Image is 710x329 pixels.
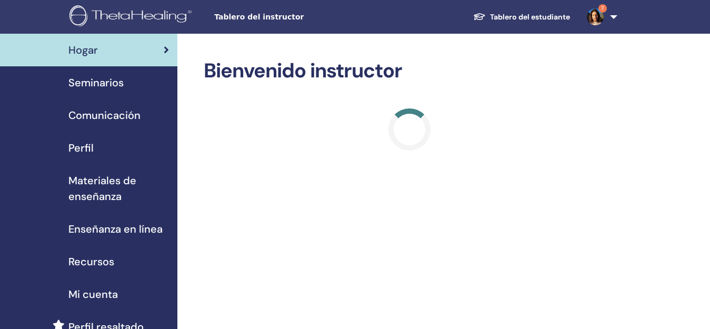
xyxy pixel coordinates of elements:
[68,140,94,156] span: Perfil
[68,173,169,204] span: Materiales de enseñanza
[68,107,141,123] span: Comunicación
[68,286,118,302] span: Mi cuenta
[465,7,578,27] a: Tablero del estudiante
[68,254,114,270] span: Recursos
[214,12,372,23] span: Tablero del instructor
[68,221,163,237] span: Enseñanza en línea
[68,42,98,58] span: Hogar
[473,12,486,21] img: graduation-cap-white.svg
[598,4,607,13] span: 7
[69,5,195,29] img: logo.png
[204,59,615,83] h2: Bienvenido instructor
[587,8,604,25] img: default.jpg
[68,75,124,91] span: Seminarios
